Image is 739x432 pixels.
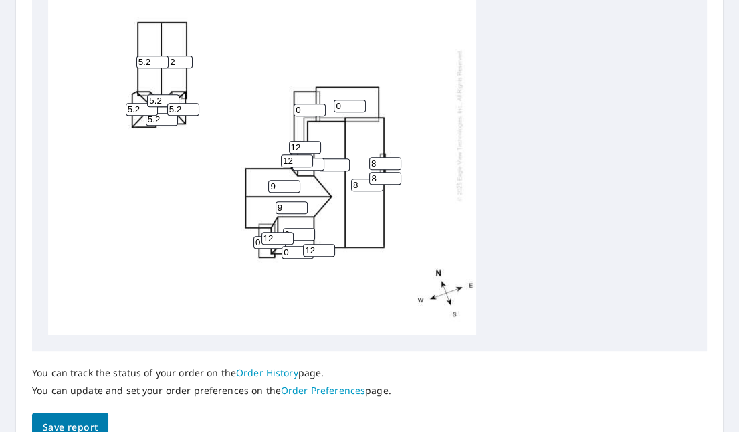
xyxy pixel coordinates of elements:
a: Order History [236,366,298,379]
p: You can update and set your order preferences on the page. [32,385,391,397]
p: You can track the status of your order on the page. [32,367,391,379]
a: Order Preferences [281,384,365,397]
